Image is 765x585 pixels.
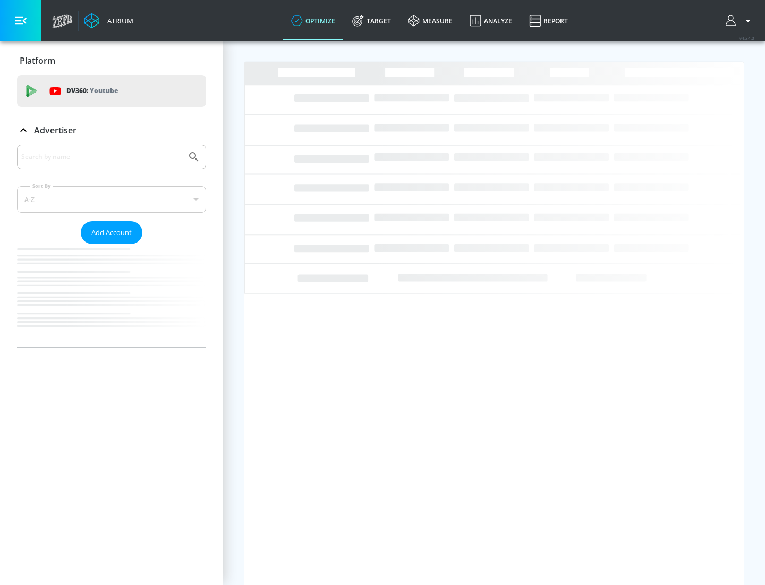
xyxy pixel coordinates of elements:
[344,2,399,40] a: Target
[103,16,133,26] div: Atrium
[17,145,206,347] div: Advertiser
[17,186,206,213] div: A-Z
[17,115,206,145] div: Advertiser
[84,13,133,29] a: Atrium
[461,2,521,40] a: Analyze
[66,85,118,97] p: DV360:
[521,2,576,40] a: Report
[739,35,754,41] span: v 4.24.0
[91,227,132,239] span: Add Account
[30,182,53,189] label: Sort By
[20,55,55,66] p: Platform
[21,150,182,164] input: Search by name
[17,75,206,107] div: DV360: Youtube
[17,46,206,76] div: Platform
[17,244,206,347] nav: list of Advertiser
[283,2,344,40] a: optimize
[34,124,76,136] p: Advertiser
[90,85,118,96] p: Youtube
[399,2,461,40] a: measure
[81,221,142,244] button: Add Account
